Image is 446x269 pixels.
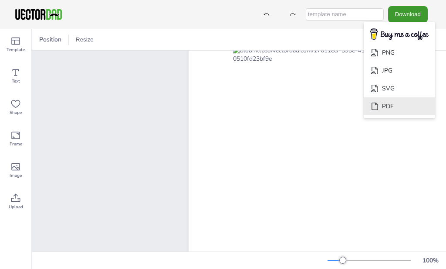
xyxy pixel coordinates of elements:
span: Template [7,46,25,53]
img: VectorDad-1.png [14,8,63,21]
button: Download [388,6,428,22]
input: template name [306,8,384,21]
ul: Download [364,22,435,118]
li: JPG [364,62,435,79]
li: PNG [364,44,435,62]
span: Position [37,35,63,44]
li: PDF [364,97,435,115]
span: Upload [9,203,23,210]
li: SVG [364,79,435,97]
div: 100 % [420,256,441,265]
span: Shape [10,109,22,116]
span: Image [10,172,22,179]
img: buymecoffee.png [365,26,434,43]
span: Frame [10,141,22,148]
button: Resize [72,33,97,47]
span: Text [12,78,20,85]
